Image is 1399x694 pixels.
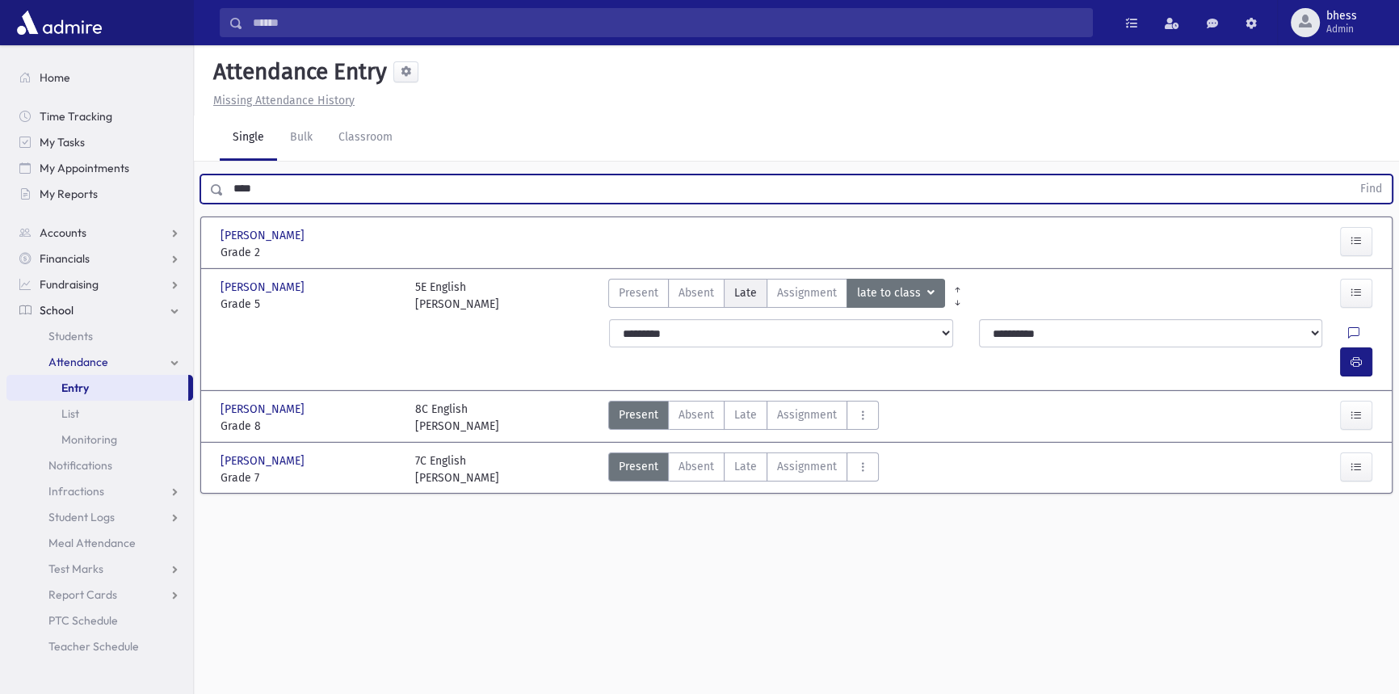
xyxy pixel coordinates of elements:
span: Entry [61,381,89,395]
div: AttTypes [608,452,879,486]
img: AdmirePro [13,6,106,39]
a: Test Marks [6,556,193,582]
span: late to class [857,284,924,302]
a: Attendance [6,349,193,375]
span: School [40,303,74,318]
span: [PERSON_NAME] [221,279,308,296]
a: School [6,297,193,323]
span: Home [40,70,70,85]
a: PTC Schedule [6,608,193,633]
span: Infractions [48,484,104,498]
a: Teacher Schedule [6,633,193,659]
a: Accounts [6,220,193,246]
input: Search [243,8,1092,37]
div: 5E English [PERSON_NAME] [415,279,499,313]
a: Students [6,323,193,349]
span: Monitoring [61,432,117,447]
span: Late [734,406,757,423]
a: Infractions [6,478,193,504]
span: Accounts [40,225,86,240]
a: List [6,401,193,427]
div: AttTypes [608,401,879,435]
a: Home [6,65,193,90]
a: Financials [6,246,193,271]
div: 8C English [PERSON_NAME] [415,401,499,435]
span: Absent [678,458,714,475]
span: Assignment [777,284,837,301]
span: Late [734,458,757,475]
div: AttTypes [608,279,945,313]
span: Report Cards [48,587,117,602]
span: Assignment [777,458,837,475]
span: Teacher Schedule [48,639,139,654]
a: Report Cards [6,582,193,608]
span: Time Tracking [40,109,112,124]
a: Time Tracking [6,103,193,129]
span: Test Marks [48,562,103,576]
span: List [61,406,79,421]
a: Missing Attendance History [207,94,355,107]
span: My Tasks [40,135,85,149]
span: Notifications [48,458,112,473]
a: Monitoring [6,427,193,452]
span: PTC Schedule [48,613,118,628]
a: My Tasks [6,129,193,155]
a: Single [220,116,277,161]
a: Classroom [326,116,405,161]
span: Late [734,284,757,301]
a: Meal Attendance [6,530,193,556]
span: Attendance [48,355,108,369]
span: Meal Attendance [48,536,136,550]
button: late to class [847,279,945,308]
span: Absent [678,284,714,301]
a: Student Logs [6,504,193,530]
a: Fundraising [6,271,193,297]
span: Present [619,284,658,301]
span: Grade 7 [221,469,399,486]
span: Present [619,406,658,423]
a: My Reports [6,181,193,207]
span: Financials [40,251,90,266]
span: [PERSON_NAME] [221,452,308,469]
span: Students [48,329,93,343]
span: Grade 5 [221,296,399,313]
h5: Attendance Entry [207,58,387,86]
span: Grade 8 [221,418,399,435]
span: Student Logs [48,510,115,524]
span: bhess [1326,10,1357,23]
span: Fundraising [40,277,99,292]
span: My Reports [40,187,98,201]
span: Absent [678,406,714,423]
span: [PERSON_NAME] [221,227,308,244]
button: Find [1351,175,1392,203]
div: 7C English [PERSON_NAME] [415,452,499,486]
a: Bulk [277,116,326,161]
span: My Appointments [40,161,129,175]
span: [PERSON_NAME] [221,401,308,418]
span: Grade 2 [221,244,399,261]
span: Present [619,458,658,475]
span: Admin [1326,23,1357,36]
a: Notifications [6,452,193,478]
a: My Appointments [6,155,193,181]
u: Missing Attendance History [213,94,355,107]
a: Entry [6,375,188,401]
span: Assignment [777,406,837,423]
